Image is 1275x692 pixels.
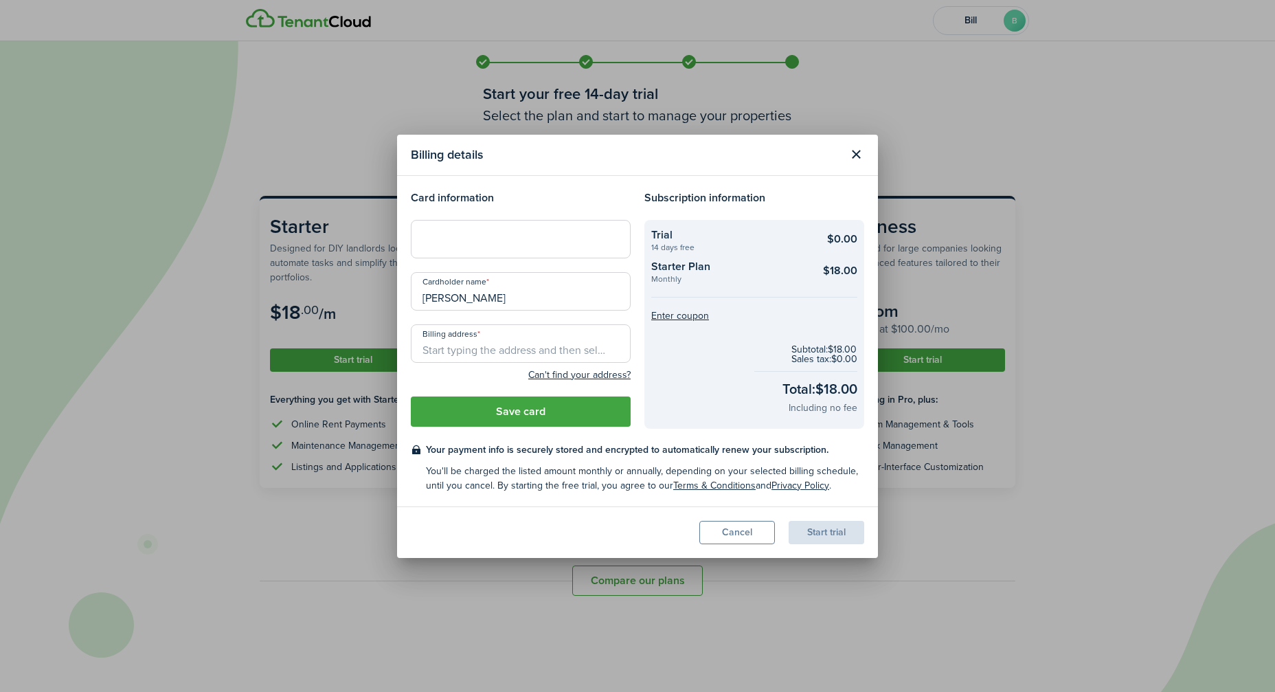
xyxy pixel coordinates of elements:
[782,379,857,399] checkout-total-main: Total: $18.00
[827,231,857,247] checkout-summary-item-main-price: $0.00
[644,190,864,206] h4: Subscription information
[844,143,868,166] button: Close modal
[411,142,841,168] modal-title: Billing details
[791,345,857,355] checkout-subtotal-item: Subtotal: $18.00
[771,478,829,493] a: Privacy Policy
[426,443,864,457] checkout-terms-main: Your payment info is securely stored and encrypted to automatically renew your subscription.
[411,397,631,427] button: Save card
[528,368,631,382] button: Can't find your address?
[651,243,806,252] checkout-summary-item-description: 14 days free
[699,521,775,544] button: Cancel
[411,190,631,206] h4: Card information
[791,355,857,364] checkout-subtotal-item: Sales tax: $0.00
[651,311,709,321] button: Enter coupon
[651,227,806,243] checkout-summary-item-title: Trial
[420,232,622,245] iframe: Secure card payment input frame
[789,401,857,415] checkout-total-secondary: Including no fee
[823,263,857,279] checkout-summary-item-main-price: $18.00
[411,324,631,363] input: Start typing the address and then select from the dropdown
[651,258,806,275] checkout-summary-item-title: Starter Plan
[651,275,806,283] checkout-summary-item-description: Monthly
[673,478,756,493] a: Terms & Conditions
[426,464,864,493] checkout-terms-secondary: You'll be charged the listed amount monthly or annually, depending on your selected billing sched...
